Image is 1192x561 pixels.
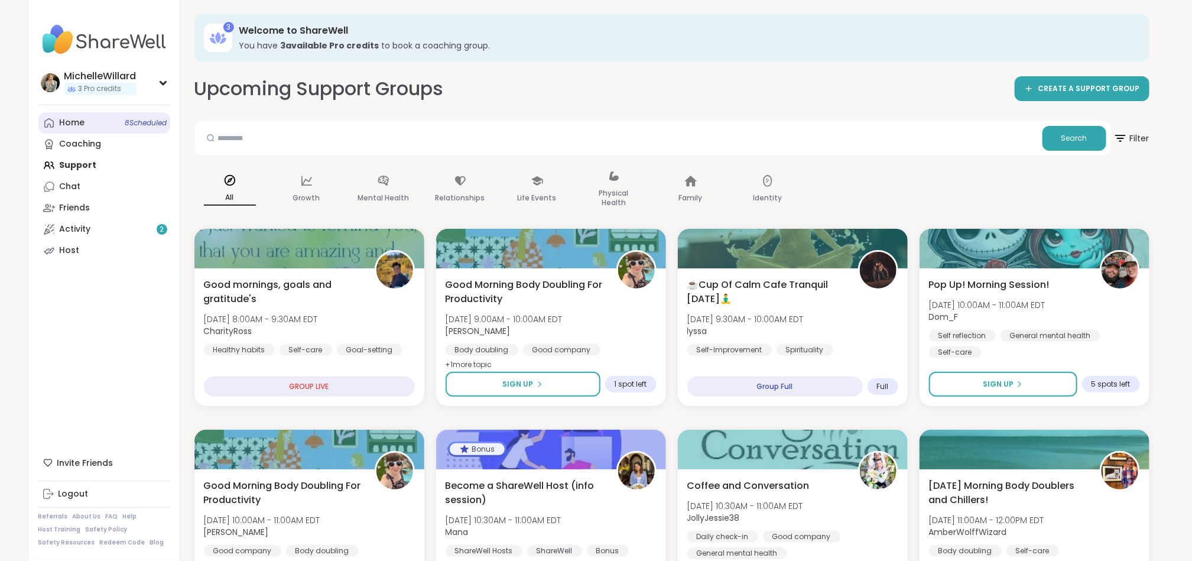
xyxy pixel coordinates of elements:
[436,191,485,205] p: Relationships
[204,514,320,526] span: [DATE] 10:00AM - 11:00AM EDT
[73,513,101,521] a: About Us
[223,22,234,33] div: 3
[1061,133,1087,144] span: Search
[38,452,170,474] div: Invite Friends
[38,19,170,60] img: ShareWell Nav Logo
[446,344,518,356] div: Body doubling
[929,514,1044,526] span: [DATE] 11:00AM - 12:00PM EDT
[687,313,804,325] span: [DATE] 9:30AM - 10:00AM EDT
[60,245,80,257] div: Host
[204,344,275,356] div: Healthy habits
[929,330,996,342] div: Self reflection
[446,545,522,557] div: ShareWell Hosts
[588,186,640,210] p: Physical Health
[160,225,164,235] span: 2
[523,344,600,356] div: Good company
[38,112,170,134] a: Home8Scheduled
[64,70,137,83] div: MichelleWillard
[929,311,959,323] b: Dom_F
[687,344,772,356] div: Self-Improvement
[239,40,1133,51] h3: You have to book a coaching group.
[38,513,68,521] a: Referrals
[527,545,582,557] div: ShareWell
[358,191,409,205] p: Mental Health
[60,138,102,150] div: Coaching
[376,252,413,288] img: CharityRoss
[204,278,362,306] span: Good mornings, goals and gratitude's
[125,118,167,128] span: 8 Scheduled
[204,545,281,557] div: Good company
[929,372,1077,397] button: Sign Up
[204,377,415,397] div: GROUP LIVE
[286,545,359,557] div: Body doubling
[204,325,252,337] b: CharityRoss
[446,313,563,325] span: [DATE] 9:00AM - 10:00AM EDT
[687,278,845,306] span: ☕️Cup Of Calm Cafe Tranquil [DATE]🧘‍♂️
[86,526,128,534] a: Safety Policy
[194,76,444,102] h2: Upcoming Support Groups
[60,117,85,129] div: Home
[687,479,810,493] span: Coffee and Conversation
[293,191,320,205] p: Growth
[100,539,145,547] a: Redeem Code
[59,488,89,500] div: Logout
[204,479,362,507] span: Good Morning Body Doubling For Productivity
[1113,121,1149,155] button: Filter
[687,531,758,543] div: Daily check-in
[860,453,897,489] img: JollyJessie38
[763,531,840,543] div: Good company
[687,547,787,559] div: General mental health
[150,539,164,547] a: Blog
[41,73,60,92] img: MichelleWillard
[38,240,170,261] a: Host
[1092,380,1131,389] span: 5 spots left
[60,223,91,235] div: Activity
[1102,252,1138,288] img: Dom_F
[446,372,600,397] button: Sign Up
[38,526,81,534] a: Host Training
[38,539,95,547] a: Safety Resources
[929,479,1087,507] span: [DATE] Morning Body Doublers and Chillers!
[1015,76,1149,101] a: CREATE A SUPPORT GROUP
[38,219,170,240] a: Activity2
[337,344,402,356] div: Goal-setting
[615,380,647,389] span: 1 spot left
[518,191,557,205] p: Life Events
[38,484,170,505] a: Logout
[618,453,655,489] img: Mana
[929,526,1007,538] b: AmberWolffWizard
[38,176,170,197] a: Chat
[376,453,413,489] img: Adrienne_QueenOfTheDawn
[929,545,1002,557] div: Body doubling
[503,379,534,390] span: Sign Up
[929,278,1050,292] span: Pop Up! Morning Session!
[446,526,469,538] b: Mana
[446,514,561,526] span: [DATE] 10:30AM - 11:00AM EDT
[239,24,1133,37] h3: Welcome to ShareWell
[679,191,703,205] p: Family
[204,526,269,538] b: [PERSON_NAME]
[450,443,505,455] div: Bonus
[1042,126,1106,151] button: Search
[929,346,982,358] div: Self-care
[929,299,1045,311] span: [DATE] 10:00AM - 11:00AM EDT
[860,252,897,288] img: lyssa
[446,325,511,337] b: [PERSON_NAME]
[618,252,655,288] img: Adrienne_QueenOfTheDawn
[1038,84,1140,94] span: CREATE A SUPPORT GROUP
[38,197,170,219] a: Friends
[777,344,833,356] div: Spirituality
[687,377,863,397] div: Group Full
[281,40,379,51] b: 3 available Pro credit s
[123,513,137,521] a: Help
[1113,124,1149,153] span: Filter
[877,382,889,391] span: Full
[687,325,707,337] b: lyssa
[106,513,118,521] a: FAQ
[204,313,318,325] span: [DATE] 8:00AM - 9:30AM EDT
[1001,330,1100,342] div: General mental health
[687,500,803,512] span: [DATE] 10:30AM - 11:00AM EDT
[60,202,90,214] div: Friends
[1102,453,1138,489] img: AmberWolffWizard
[446,479,603,507] span: Become a ShareWell Host (info session)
